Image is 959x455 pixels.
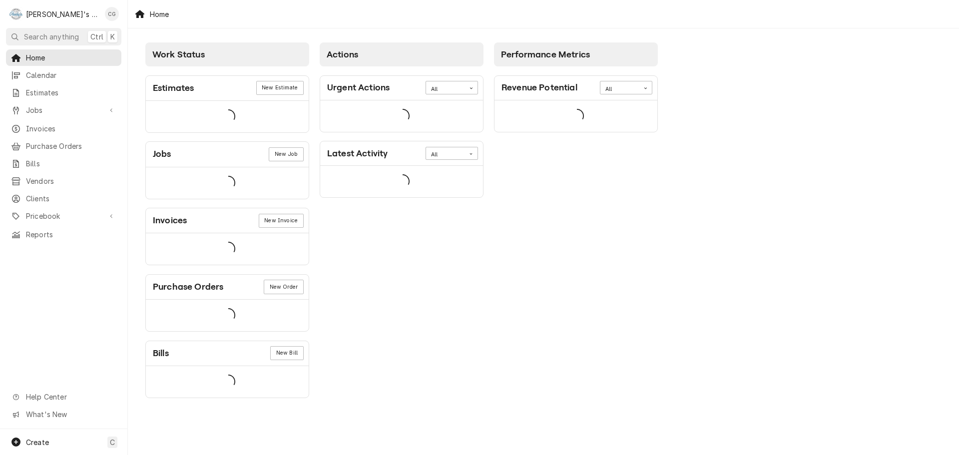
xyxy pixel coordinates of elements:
[6,49,121,66] a: Home
[320,141,483,198] div: Card: Latest Activity
[105,7,119,21] div: Christine Gutierrez's Avatar
[256,81,304,95] div: Card Link Button
[26,193,116,204] span: Clients
[153,347,169,360] div: Card Title
[26,176,116,186] span: Vendors
[26,211,101,221] span: Pricebook
[146,208,309,233] div: Card Header
[256,81,304,95] a: New Estimate
[153,147,171,161] div: Card Title
[6,138,121,154] a: Purchase Orders
[269,147,303,161] a: New Job
[9,7,23,21] div: Rudy's Commercial Refrigeration's Avatar
[146,142,309,167] div: Card Header
[105,7,119,21] div: CG
[264,280,303,294] a: New Order
[26,392,115,402] span: Help Center
[320,42,483,66] div: Card Column Header
[494,75,658,132] div: Card: Revenue Potential
[146,275,309,300] div: Card Header
[145,274,309,332] div: Card: Purchase Orders
[221,305,235,326] span: Loading...
[26,141,116,151] span: Purchase Orders
[145,341,309,398] div: Card: Bills
[494,100,657,132] div: Card Data
[327,81,390,94] div: Card Title
[431,151,460,159] div: All
[145,141,309,199] div: Card: Jobs
[6,84,121,101] a: Estimates
[221,371,235,392] span: Loading...
[9,7,23,21] div: R
[6,173,121,189] a: Vendors
[221,172,235,193] span: Loading...
[264,280,303,294] div: Card Link Button
[6,226,121,243] a: Reports
[270,346,303,360] div: Card Link Button
[327,147,388,160] div: Card Title
[153,280,223,294] div: Card Title
[26,9,99,19] div: [PERSON_NAME]'s Commercial Refrigeration
[145,42,309,66] div: Card Column Header
[146,366,309,398] div: Card Data
[90,31,103,42] span: Ctrl
[489,37,663,404] div: Card Column: Performance Metrics
[6,102,121,118] a: Go to Jobs
[153,81,194,95] div: Card Title
[315,37,489,404] div: Card Column: Actions
[128,28,959,416] div: Dashboard
[221,106,235,127] span: Loading...
[26,409,115,420] span: What's New
[26,123,116,134] span: Invoices
[146,167,309,199] div: Card Data
[600,81,652,94] div: Card Data Filter Control
[6,155,121,172] a: Bills
[26,87,116,98] span: Estimates
[152,49,205,59] span: Work Status
[396,171,410,192] span: Loading...
[6,28,121,45] button: Search anythingCtrlK
[140,37,315,404] div: Card Column: Work Status
[26,52,116,63] span: Home
[320,141,483,166] div: Card Header
[146,101,309,132] div: Card Data
[145,208,309,265] div: Card: Invoices
[570,105,584,126] span: Loading...
[494,42,658,66] div: Card Column Header
[396,105,410,126] span: Loading...
[320,75,483,132] div: Card: Urgent Actions
[426,147,478,160] div: Card Data Filter Control
[6,406,121,423] a: Go to What's New
[320,76,483,100] div: Card Header
[501,81,577,94] div: Card Title
[146,233,309,265] div: Card Data
[501,49,590,59] span: Performance Metrics
[431,85,460,93] div: All
[26,105,101,115] span: Jobs
[6,389,121,405] a: Go to Help Center
[327,49,358,59] span: Actions
[146,300,309,331] div: Card Data
[6,120,121,137] a: Invoices
[494,66,658,171] div: Card Column Content
[145,75,309,133] div: Card: Estimates
[26,438,49,447] span: Create
[26,229,116,240] span: Reports
[221,239,235,260] span: Loading...
[259,214,304,228] div: Card Link Button
[146,76,309,101] div: Card Header
[153,214,187,227] div: Card Title
[320,100,483,132] div: Card Data
[320,66,483,198] div: Card Column Content
[494,76,657,100] div: Card Header
[320,166,483,197] div: Card Data
[269,147,303,161] div: Card Link Button
[145,66,309,398] div: Card Column Content
[6,67,121,83] a: Calendar
[6,208,121,224] a: Go to Pricebook
[110,31,115,42] span: K
[426,81,478,94] div: Card Data Filter Control
[146,341,309,366] div: Card Header
[270,346,303,360] a: New Bill
[26,158,116,169] span: Bills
